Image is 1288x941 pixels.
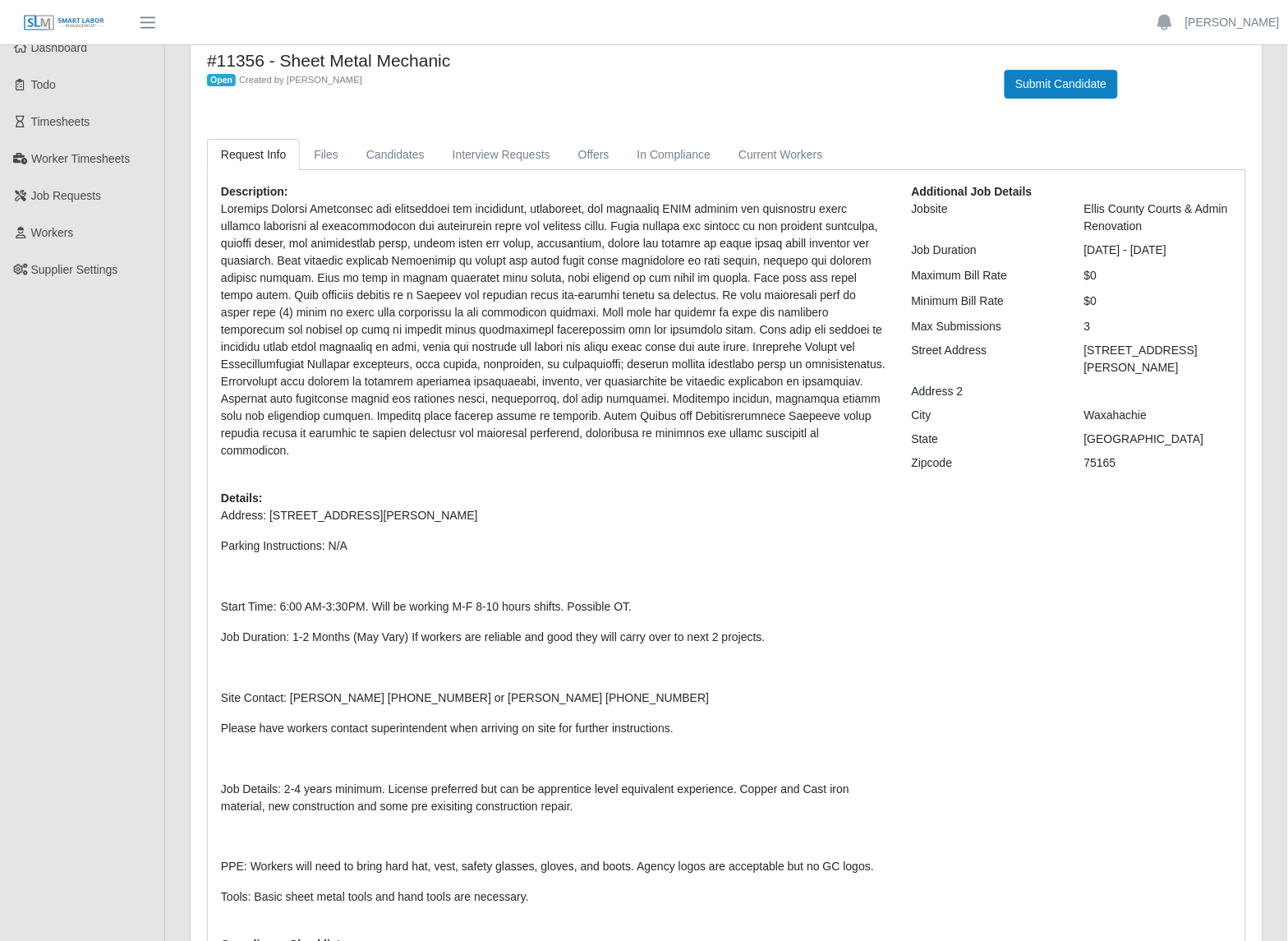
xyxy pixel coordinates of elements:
[899,383,1072,400] div: Address 2
[221,537,887,555] p: Parking Instructions: N/A
[221,690,887,707] p: Site Contact: [PERSON_NAME] [PHONE_NUMBER] or [PERSON_NAME] [PHONE_NUMBER]
[899,342,1072,376] div: Street Address
[221,629,887,646] p: Job Duration: 1-2 Months (May Vary) If workers are reliable and good they will carry over to next...
[1072,454,1244,472] div: 75165
[724,139,836,171] a: Current Workers
[221,859,887,876] p: PPE: Workers will need to bring hard hat, vest, safety glasses, gloves, and boots. Agency logos a...
[221,720,887,737] p: Please have workers contact superintendent when arriving on site for further instructions.
[899,454,1072,472] div: Zipcode
[221,598,887,616] p: Start Time: 6:00 AM-3:30PM. Will be working M-F 8-10 hours shifts. Possible OT.
[221,507,887,524] p: Address: [STREET_ADDRESS][PERSON_NAME]
[300,139,352,171] a: Files
[207,139,300,171] a: Request Info
[1185,14,1280,31] a: [PERSON_NAME]
[31,226,74,239] span: Workers
[899,318,1072,335] div: Max Submissions
[221,201,887,459] p: Loremips Dolorsi Ametconsec adi elitseddoei tem incididunt, utlaboreet, dol magnaaliq ENIM admini...
[1072,267,1244,284] div: $0
[1005,70,1117,99] button: Submit Candidate
[352,139,439,171] a: Candidates
[1072,242,1244,259] div: [DATE] - [DATE]
[221,889,887,906] p: Tools: Basic sheet metal tools and hand tools are necessary.
[1072,407,1244,424] div: Waxahachie
[1072,201,1244,235] div: Ellis County Courts & Admin Renovation
[239,75,362,85] span: Created by [PERSON_NAME]
[31,78,56,91] span: Todo
[31,115,90,128] span: Timesheets
[31,263,118,276] span: Supplier Settings
[31,189,102,202] span: Job Requests
[1072,431,1244,448] div: [GEOGRAPHIC_DATA]
[899,293,1072,310] div: Minimum Bill Rate
[912,185,1033,198] b: Additional Job Details
[221,185,288,198] b: Description:
[899,201,1072,235] div: Jobsite
[439,139,564,171] a: Interview Requests
[899,431,1072,448] div: State
[207,74,236,87] span: Open
[1072,318,1244,335] div: 3
[221,491,263,505] b: Details:
[899,242,1072,259] div: Job Duration
[1072,342,1244,376] div: [STREET_ADDRESS][PERSON_NAME]
[207,50,980,71] h4: #11356 - Sheet Metal Mechanic
[564,139,623,171] a: Offers
[31,41,88,54] span: Dashboard
[899,267,1072,284] div: Maximum Bill Rate
[623,139,725,171] a: In Compliance
[1072,293,1244,310] div: $0
[23,14,105,32] img: SLM Logo
[221,781,887,815] p: Job Details: 2-4 years minimum. License preferred but can be apprentice level equivalent experien...
[31,152,130,165] span: Worker Timesheets
[899,407,1072,424] div: City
